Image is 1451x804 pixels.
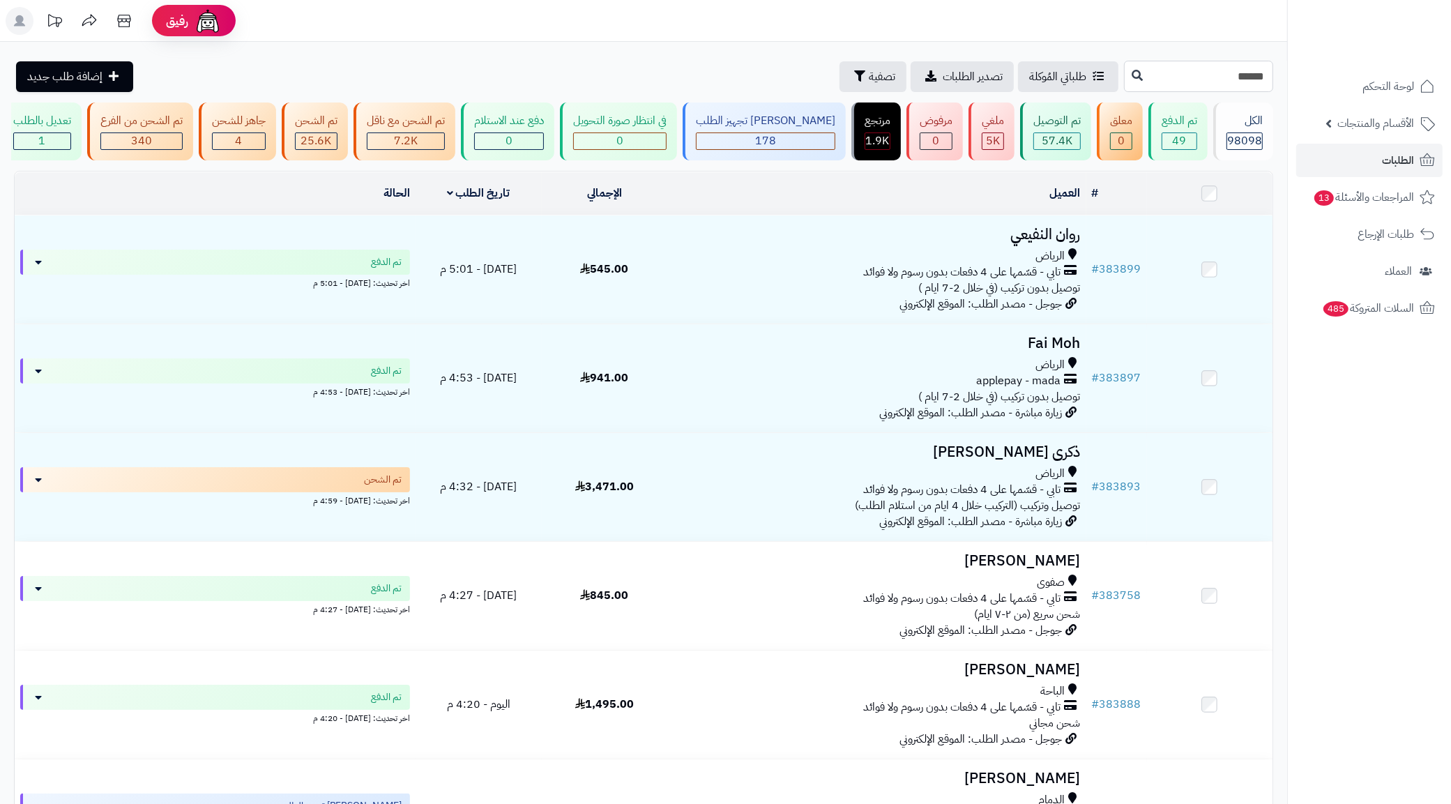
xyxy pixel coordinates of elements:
div: الكل [1226,113,1263,129]
span: [DATE] - 5:01 م [440,261,517,278]
span: # [1092,696,1100,713]
h3: [PERSON_NAME] [673,771,1081,787]
img: ai-face.png [194,7,222,35]
a: تحديثات المنصة [37,7,72,38]
span: [DATE] - 4:32 م [440,478,517,495]
div: [PERSON_NAME] تجهيز الطلب [696,113,835,129]
div: 49 [1162,133,1196,149]
span: # [1092,587,1100,604]
span: 1,495.00 [575,696,634,713]
div: تم الشحن [295,113,337,129]
div: 1871 [865,133,890,149]
span: الرياض [1036,248,1065,264]
div: اخر تحديث: [DATE] - 5:01 م [20,275,410,289]
div: 4 [213,133,265,149]
img: logo-2.png [1356,10,1438,40]
span: توصيل وتركيب (التركيب خلال 4 ايام من استلام الطلب) [856,497,1081,514]
a: الإجمالي [587,185,622,202]
span: تم الدفع [371,690,402,704]
span: طلباتي المُوكلة [1029,68,1086,85]
span: الباحة [1041,683,1065,699]
div: 0 [475,133,543,149]
a: دفع عند الاستلام 0 [458,103,557,160]
a: المراجعات والأسئلة13 [1296,181,1443,214]
a: تاريخ الطلب [447,185,510,202]
div: اخر تحديث: [DATE] - 4:59 م [20,492,410,507]
span: 0 [1118,132,1125,149]
a: #383899 [1092,261,1141,278]
span: 545.00 [580,261,628,278]
div: 25564 [296,133,337,149]
a: الحالة [383,185,410,202]
a: تم الدفع 49 [1146,103,1210,160]
span: 1.9K [866,132,890,149]
span: # [1092,261,1100,278]
h3: [PERSON_NAME] [673,662,1081,678]
span: تابي - قسّمها على 4 دفعات بدون رسوم ولا فوائد [864,264,1061,280]
div: اخر تحديث: [DATE] - 4:27 م [20,601,410,616]
span: العملاء [1385,261,1412,281]
a: تم التوصيل 57.4K [1017,103,1094,160]
span: 25.6K [301,132,332,149]
span: 941.00 [580,370,628,386]
h3: Fai Moh [673,335,1081,351]
span: 845.00 [580,587,628,604]
a: مرتجع 1.9K [849,103,904,160]
div: في انتظار صورة التحويل [573,113,667,129]
div: جاهز للشحن [212,113,266,129]
a: #383897 [1092,370,1141,386]
a: # [1092,185,1099,202]
div: اخر تحديث: [DATE] - 4:20 م [20,710,410,725]
div: مرتجع [865,113,890,129]
a: تم الشحن مع ناقل 7.2K [351,103,458,160]
div: 0 [920,133,952,149]
div: 1 [14,133,70,149]
span: تم الدفع [371,364,402,378]
span: المراجعات والأسئلة [1313,188,1414,207]
a: معلق 0 [1094,103,1146,160]
span: زيارة مباشرة - مصدر الطلب: الموقع الإلكتروني [880,513,1063,530]
div: 57353 [1034,133,1080,149]
div: 0 [1111,133,1132,149]
span: شحن سريع (من ٢-٧ ايام) [975,606,1081,623]
button: تصفية [840,61,906,92]
a: مرفوض 0 [904,103,966,160]
span: تابي - قسّمها على 4 دفعات بدون رسوم ولا فوائد [864,699,1061,715]
span: تصدير الطلبات [943,68,1003,85]
span: 57.4K [1042,132,1072,149]
span: 1 [39,132,46,149]
span: تصفية [869,68,895,85]
a: السلات المتروكة485 [1296,291,1443,325]
span: [DATE] - 4:53 م [440,370,517,386]
a: #383888 [1092,696,1141,713]
div: تم الشحن مع ناقل [367,113,445,129]
span: [DATE] - 4:27 م [440,587,517,604]
span: تابي - قسّمها على 4 دفعات بدون رسوم ولا فوائد [864,591,1061,607]
a: طلباتي المُوكلة [1018,61,1118,92]
a: في انتظار صورة التحويل 0 [557,103,680,160]
div: دفع عند الاستلام [474,113,544,129]
span: 13 [1314,190,1335,206]
span: 0 [616,132,623,149]
span: 178 [755,132,776,149]
span: # [1092,370,1100,386]
div: 0 [574,133,666,149]
span: 98098 [1227,132,1262,149]
span: الرياض [1036,466,1065,482]
span: زيارة مباشرة - مصدر الطلب: الموقع الإلكتروني [880,404,1063,421]
a: [PERSON_NAME] تجهيز الطلب 178 [680,103,849,160]
a: #383758 [1092,587,1141,604]
a: تم الشحن من الفرع 340 [84,103,196,160]
span: إضافة طلب جديد [27,68,102,85]
div: ملغي [982,113,1004,129]
span: تم الشحن [364,473,402,487]
span: جوجل - مصدر الطلب: الموقع الإلكتروني [900,731,1063,748]
div: تم الدفع [1162,113,1197,129]
span: الطلبات [1382,151,1414,170]
a: ملغي 5K [966,103,1017,160]
div: اخر تحديث: [DATE] - 4:53 م [20,384,410,398]
a: #383893 [1092,478,1141,495]
a: لوحة التحكم [1296,70,1443,103]
span: رفيق [166,13,188,29]
a: تصدير الطلبات [911,61,1014,92]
